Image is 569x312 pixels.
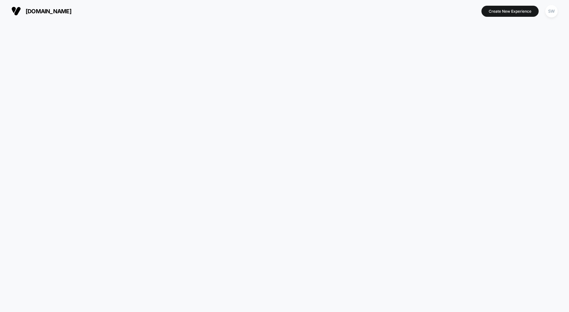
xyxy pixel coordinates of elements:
div: SW [545,5,558,17]
button: SW [543,5,560,18]
span: [DOMAIN_NAME] [26,8,71,15]
button: Create New Experience [481,6,539,17]
img: Visually logo [11,6,21,16]
button: [DOMAIN_NAME] [9,6,73,16]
